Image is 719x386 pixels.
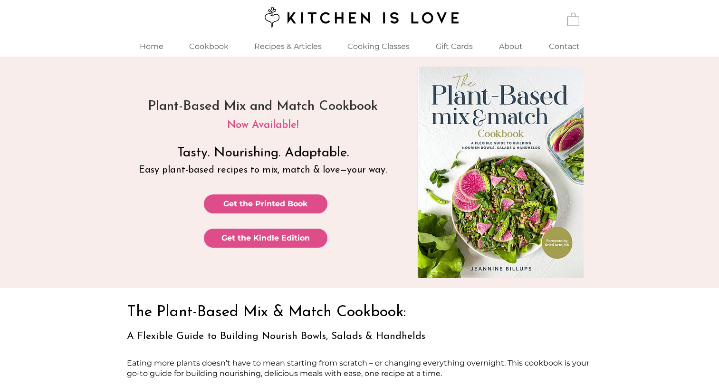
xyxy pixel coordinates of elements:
p: Home [135,36,168,57]
span: Now Available! [227,120,298,131]
p: Contact [544,36,585,57]
p: Recipes & Articles [249,36,326,57]
img: plant-based-mix-match-cookbook-cover-web.jpg [418,67,584,278]
a: Gift Cards [422,36,486,57]
a: Get the Printed Book [204,194,327,213]
div: Cooking Classes [335,36,422,57]
a: Cookbook [177,36,241,57]
a: Contact [536,36,593,57]
a: Get the Kindle Edition [204,229,327,248]
a: Recipes & Articles [241,36,335,57]
span: Plant-Based Mix and Match Cookbook [148,100,378,113]
a: About [486,36,536,57]
span: The Plant-Based Mix & Match Cookbook: [127,305,406,320]
span: Easy plant-based recipes to mix, match & love—your way. [139,165,387,175]
p: Gift Cards [431,36,478,57]
span: Tasty. Nourishing. Adaptable.​ [177,146,349,160]
img: Kitchen is Love logo [258,5,461,29]
span: Get the Printed Book [223,199,308,209]
a: Home [127,36,177,57]
span: Eating more plants doesn’t have to mean starting from scratch – or changing everything overnight.... [127,358,589,378]
p: Cookbook [184,36,233,57]
span: A Flexible Guide to Building Nourish Bowls, Salads & Handhelds [127,331,425,341]
nav: Site [127,36,593,57]
p: Cooking Classes [343,36,414,57]
span: Get the Kindle Edition [221,233,310,243]
p: About [494,36,527,57]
